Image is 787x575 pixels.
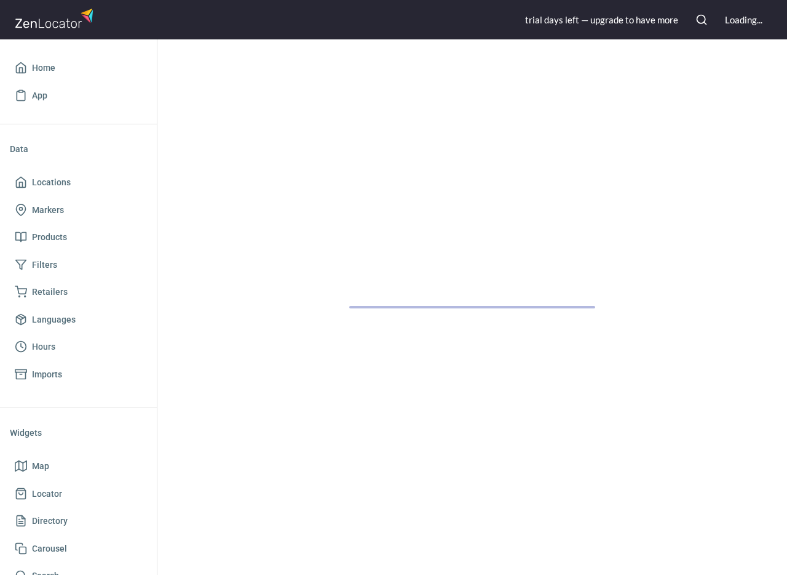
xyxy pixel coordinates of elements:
span: Home [32,60,55,76]
a: Carousel [10,535,147,563]
a: Markers [10,196,147,224]
li: Data [10,134,147,164]
a: Imports [10,361,147,388]
span: Languages [32,312,76,328]
a: Locations [10,169,147,196]
span: Locations [32,175,71,190]
a: Filters [10,251,147,279]
button: Search [688,6,715,33]
a: Map [10,452,147,480]
a: Retailers [10,278,147,306]
span: Products [32,230,67,245]
li: Widgets [10,418,147,448]
span: Map [32,459,49,474]
span: Directory [32,513,68,529]
a: Locator [10,480,147,508]
span: Carousel [32,541,67,557]
a: Directory [10,507,147,535]
a: Products [10,223,147,251]
span: Imports [32,367,62,382]
span: Hours [32,339,55,355]
a: App [10,82,147,110]
span: Retailers [32,284,68,300]
div: Loading... [725,14,762,26]
span: Markers [32,203,64,218]
a: Languages [10,306,147,334]
img: zenlocator [15,5,97,31]
span: Locator [32,486,62,502]
a: Hours [10,333,147,361]
a: Home [10,54,147,82]
span: Filters [32,257,57,273]
div: trial day s left — upgrade to have more [525,14,678,26]
span: App [32,88,47,103]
